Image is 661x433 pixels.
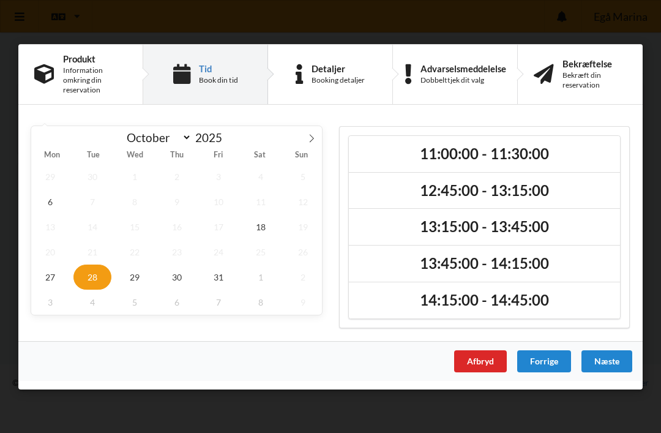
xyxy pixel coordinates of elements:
span: November 8, 2025 [242,289,280,314]
span: October 23, 2025 [158,239,196,264]
span: Sun [280,151,322,159]
span: Mon [31,151,73,159]
span: November 6, 2025 [158,289,196,314]
span: November 5, 2025 [116,289,154,314]
span: October 6, 2025 [31,189,69,214]
span: November 9, 2025 [284,289,322,314]
span: October 12, 2025 [284,189,322,214]
span: October 5, 2025 [284,164,322,189]
span: October 4, 2025 [242,164,280,189]
div: Bekræft din reservation [562,70,627,89]
span: November 3, 2025 [31,289,69,314]
span: October 11, 2025 [242,189,280,214]
span: October 22, 2025 [116,239,154,264]
span: November 2, 2025 [284,264,322,289]
span: October 24, 2025 [200,239,238,264]
span: October 16, 2025 [158,214,196,239]
span: October 29, 2025 [116,264,154,289]
span: Tue [73,151,114,159]
span: October 14, 2025 [73,214,111,239]
div: Detaljer [312,63,365,73]
span: October 13, 2025 [31,214,69,239]
span: October 3, 2025 [200,164,238,189]
span: October 8, 2025 [116,189,154,214]
span: October 9, 2025 [158,189,196,214]
span: October 2, 2025 [158,164,196,189]
span: October 31, 2025 [200,264,238,289]
span: October 18, 2025 [242,214,280,239]
span: Fri [197,151,239,159]
span: September 29, 2025 [31,164,69,189]
span: Sat [239,151,280,159]
span: October 17, 2025 [200,214,238,239]
span: October 1, 2025 [116,164,154,189]
span: October 28, 2025 [73,264,111,289]
h2: 13:15:00 - 13:45:00 [357,217,611,236]
span: Thu [156,151,198,159]
div: Bekræftelse [562,58,627,68]
span: October 25, 2025 [242,239,280,264]
h2: 12:45:00 - 13:15:00 [357,181,611,200]
span: October 27, 2025 [31,264,69,289]
span: November 4, 2025 [73,289,111,314]
div: Advarselsmeddelelse [420,63,506,73]
span: September 30, 2025 [73,164,111,189]
div: Information omkring din reservation [63,65,127,94]
span: November 1, 2025 [242,264,280,289]
div: Produkt [63,53,127,63]
div: Booking detaljer [312,75,365,85]
span: Wed [114,151,156,159]
select: Month [121,130,192,145]
span: October 26, 2025 [284,239,322,264]
div: Næste [581,350,632,372]
span: October 10, 2025 [200,189,238,214]
div: Tid [199,63,238,73]
h2: 13:45:00 - 14:15:00 [357,254,611,273]
span: October 7, 2025 [73,189,111,214]
div: Forrige [517,350,571,372]
span: October 20, 2025 [31,239,69,264]
span: October 19, 2025 [284,214,322,239]
span: October 21, 2025 [73,239,111,264]
div: Dobbelttjek dit valg [420,75,506,85]
input: Year [192,130,232,145]
div: Afbryd [454,350,507,372]
h2: 14:15:00 - 14:45:00 [357,291,611,310]
div: Book din tid [199,75,238,85]
h2: 11:00:00 - 11:30:00 [357,144,611,163]
span: November 7, 2025 [200,289,238,314]
span: October 30, 2025 [158,264,196,289]
span: October 15, 2025 [116,214,154,239]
